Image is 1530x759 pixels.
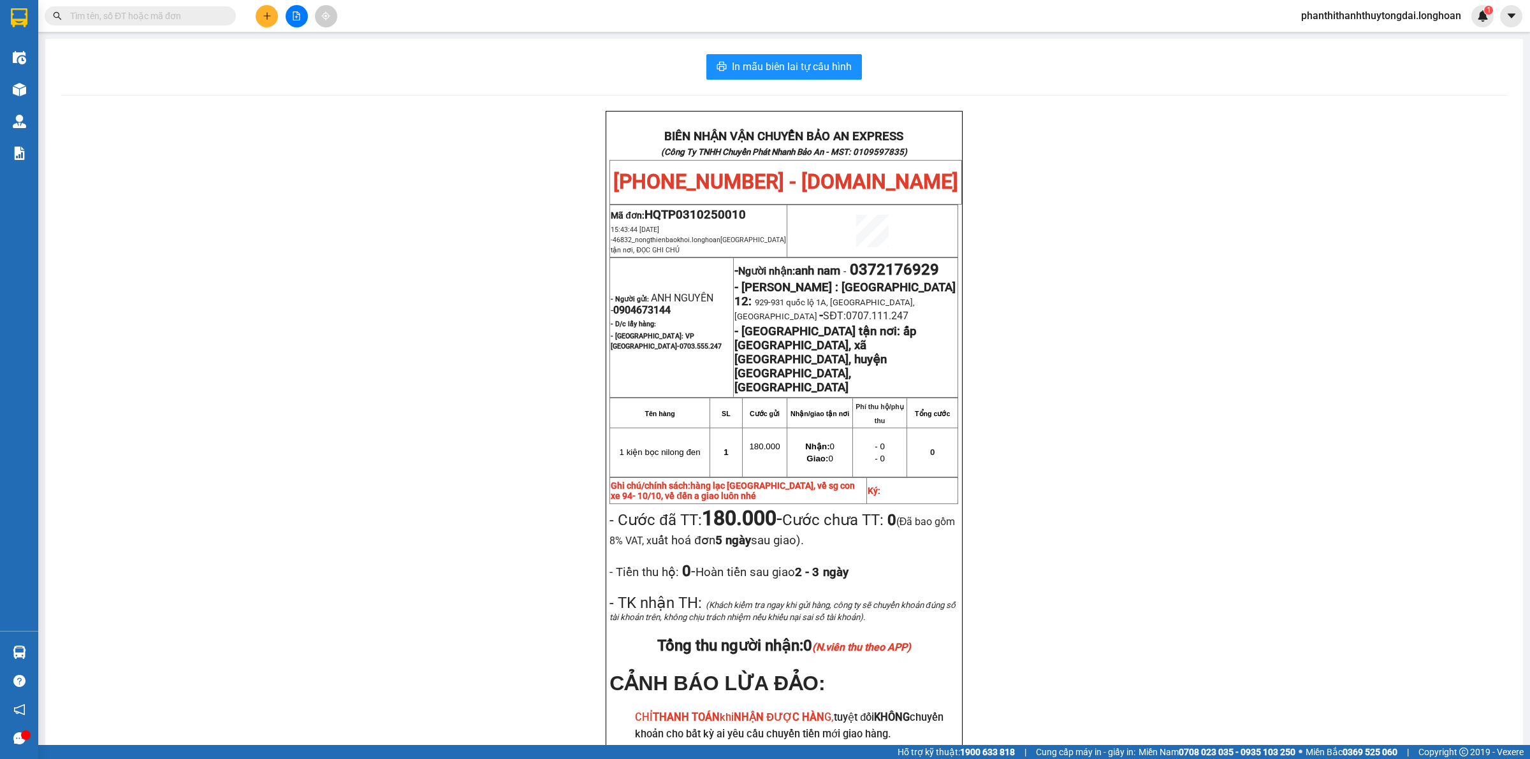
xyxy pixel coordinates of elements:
[609,565,679,579] span: - Tiền thu hộ:
[823,565,849,579] span: ngày
[609,600,955,622] span: (Khách kiểm tra ngay khi gửi hàng, công ty sẽ chuyển khoản đúng số tài khoản trên, không chịu trá...
[868,486,880,496] strong: Ký:
[70,9,221,23] input: Tìm tên, số ĐT hoặc mã đơn
[717,61,727,73] span: printer
[635,711,834,723] span: CHỈ khi G,
[734,324,900,338] strong: - [GEOGRAPHIC_DATA] tận nơi:
[611,292,713,316] span: ANH NGUYÊN -
[292,11,301,20] span: file-add
[620,447,701,457] span: 1 kiện bọc nilong đen
[875,442,885,451] span: - 0
[724,447,728,457] span: 1
[850,261,939,278] span: 0372176929
[679,562,691,580] strong: 0
[286,5,308,27] button: file-add
[846,310,908,322] span: 0707.111.247
[652,533,803,547] span: uất hoá đơn sau giao).
[702,506,776,530] strong: 180.000
[1506,10,1517,22] span: caret-down
[795,565,849,579] strong: 2 - 3
[1484,6,1493,15] sup: 1
[823,310,846,322] span: SĐT:
[13,51,26,64] img: warehouse-icon
[1500,5,1522,27] button: caret-down
[263,11,272,20] span: plus
[611,320,656,328] strong: - D/c lấy hàng:
[609,516,955,547] span: (Đã bao gồm 8% VAT, x
[609,511,782,529] span: - Cước đã TT:
[706,54,862,80] button: printerIn mẫu biên lai tự cấu hình
[13,646,26,659] img: warehouse-icon
[664,129,903,143] strong: BIÊN NHẬN VẬN CHUYỂN BẢO AN EXPRESS
[1291,8,1471,24] span: phanthithanhthuytongdai.longhoan
[749,442,780,451] span: 180.000
[53,11,62,20] span: search
[611,236,786,254] span: 46832_nongthienbaokhoi.longhoan
[1459,748,1468,756] span: copyright
[13,675,25,687] span: question-circle
[734,298,915,321] span: 929-931 quốc lộ 1A, [GEOGRAPHIC_DATA], [GEOGRAPHIC_DATA]
[635,709,958,742] h3: tuyệt đối chuyển khoản cho bất kỳ ai yêu cầu chuyển tiền mới giao hàng.
[1139,745,1295,759] span: Miền Nam
[874,711,910,723] strong: KHÔNG
[1486,6,1490,15] span: 1
[13,147,26,160] img: solution-icon
[887,511,896,529] strong: 0
[613,304,671,316] span: 0904673144
[734,280,956,308] span: - [PERSON_NAME] : [GEOGRAPHIC_DATA] 12:
[645,410,674,417] strong: Tên hàng
[256,5,278,27] button: plus
[1024,745,1026,759] span: |
[734,711,824,723] strong: NHẬN ĐƯỢC HÀN
[805,442,829,451] strong: Nhận:
[722,410,731,417] strong: SL
[13,115,26,128] img: warehouse-icon
[696,565,849,579] span: Hoàn tiền sau giao
[609,511,955,548] span: Cước chưa TT:
[613,170,958,194] span: [PHONE_NUMBER] - [DOMAIN_NAME]
[315,5,337,27] button: aim
[645,208,746,222] span: HQTP0310250010
[1407,745,1409,759] span: |
[679,562,849,580] span: -
[805,442,834,451] span: 0
[734,324,916,394] strong: ấp [GEOGRAPHIC_DATA], xã [GEOGRAPHIC_DATA], huyện [GEOGRAPHIC_DATA], [GEOGRAPHIC_DATA]
[11,8,27,27] img: logo-vxr
[657,637,911,654] span: Tổng thu người nhận:
[1343,747,1397,757] strong: 0369 525 060
[732,59,852,75] span: In mẫu biên lai tự cấu hình
[856,403,904,424] strong: Phí thu hộ/phụ thu
[13,732,25,744] span: message
[840,265,850,277] span: -
[898,745,1015,759] span: Hỗ trợ kỹ thuật:
[795,264,840,278] span: anh nam
[611,481,855,501] strong: Ghi chú/chính sách:
[702,506,782,530] span: -
[875,454,885,463] span: - 0
[750,410,780,417] strong: Cước gửi
[1179,747,1295,757] strong: 0708 023 035 - 0935 103 250
[1477,10,1489,22] img: icon-new-feature
[611,226,786,254] span: 15:43:44 [DATE] -
[611,332,722,351] span: - [GEOGRAPHIC_DATA]: VP [GEOGRAPHIC_DATA]-
[806,454,833,463] span: 0
[321,11,330,20] span: aim
[806,454,828,463] strong: Giao:
[960,747,1015,757] strong: 1900 633 818
[1299,749,1302,755] span: ⚪️
[734,264,840,278] strong: -
[738,265,840,277] span: Người nhận:
[13,83,26,96] img: warehouse-icon
[680,342,722,351] span: 0703.555.247
[715,533,751,547] strong: 5 ngày
[661,147,907,157] strong: (Công Ty TNHH Chuyển Phát Nhanh Bảo An - MST: 0109597835)
[803,637,911,654] span: 0
[812,641,911,653] em: (N.viên thu theo APP)
[609,594,702,612] span: - TK nhận TH:
[1306,745,1397,759] span: Miền Bắc
[915,410,950,417] strong: Tổng cước
[653,711,720,723] strong: THANH TOÁN
[790,410,849,417] strong: Nhận/giao tận nơi
[930,447,935,457] span: 0
[819,308,823,322] span: -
